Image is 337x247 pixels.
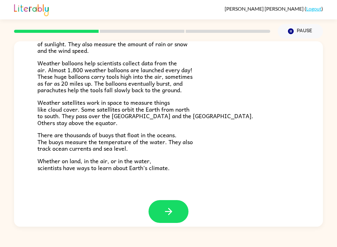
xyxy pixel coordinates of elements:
[225,6,323,12] div: ( )
[225,6,305,12] span: [PERSON_NAME] [PERSON_NAME]
[14,3,49,16] img: Literably
[37,58,193,94] span: Weather balloons help scientists collect data from the air. Almost 1,800 weather balloons are lau...
[278,24,323,38] button: Pause
[37,156,170,172] span: Whether on land, in the air, or in the water, scientists have ways to learn about Earth’s climate.
[37,98,253,127] span: Weather satellites work in space to measure things like cloud cover. Some satellites orbit the Ea...
[37,130,193,153] span: There are thousands of buoys that float in the oceans. The buoys measure the temperature of the w...
[306,6,321,12] a: Logout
